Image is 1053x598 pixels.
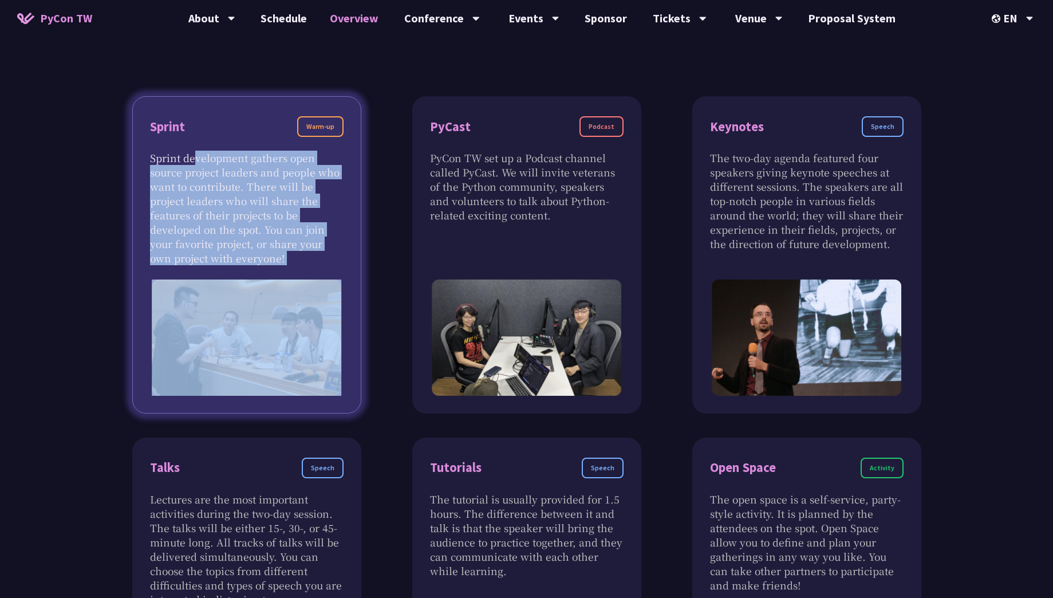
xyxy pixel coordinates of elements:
img: Home icon of PyCon TW 2025 [17,13,34,24]
div: Speech [302,458,344,478]
div: Speech [582,458,624,478]
div: Podcast [579,116,624,137]
div: Warm-up [297,116,344,137]
a: PyCon TW [6,4,104,33]
div: Talks [150,458,180,478]
p: The two-day agenda featured four speakers giving keynote speeches at different sessions. The spea... [710,151,904,251]
img: Keynote [712,280,902,396]
p: The tutorial is usually provided for 1.5 hours. The difference between it and talk is that the sp... [430,492,624,578]
div: Tutorials [430,458,482,478]
div: Activity [861,458,904,478]
p: The open space is a self-service, party-style activity. It is planned by the attendees on the spo... [710,492,904,592]
div: Speech [862,116,904,137]
span: PyCon TW [40,10,92,27]
div: Sprint [150,117,185,137]
div: Open Space [710,458,776,478]
p: PyCon TW set up a Podcast channel called PyCast. We will invite veterans of the Python community,... [430,151,624,222]
p: Sprint development gathers open source project leaders and people who want to contribute. There w... [150,151,344,265]
div: Keynotes [710,117,764,137]
img: PyCast [432,280,622,396]
div: PyCast [430,117,471,137]
img: Locale Icon [992,14,1003,23]
img: Sprint [152,280,342,396]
